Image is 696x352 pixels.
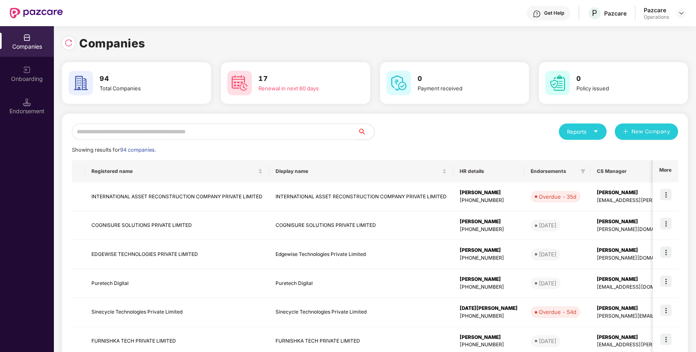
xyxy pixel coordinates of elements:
span: plus [623,129,628,135]
div: Pazcare [644,6,669,14]
div: [PHONE_NUMBER] [460,254,518,262]
img: icon [660,247,672,258]
div: Overdue - 35d [539,193,576,201]
span: filter [579,166,587,176]
button: search [358,123,375,140]
span: 94 companies. [120,147,156,153]
td: Edgewise Technologies Private Limited [269,240,453,269]
img: icon [660,305,672,316]
div: [DATE] [539,221,556,229]
span: Showing results for [72,147,156,153]
th: Registered name [85,160,269,182]
td: Sinecycle Technologies Private Limited [85,298,269,327]
td: COGNISURE SOLUTIONS PRIVATE LIMITED [269,211,453,240]
div: [PHONE_NUMBER] [460,226,518,233]
td: COGNISURE SOLUTIONS PRIVATE LIMITED [85,211,269,240]
div: [PHONE_NUMBER] [460,283,518,291]
span: search [358,128,374,135]
h3: 94 [100,74,188,84]
div: [PERSON_NAME] [460,218,518,226]
img: svg+xml;base64,PHN2ZyBpZD0iUmVsb2FkLTMyeDMyIiB4bWxucz0iaHR0cDovL3d3dy53My5vcmcvMjAwMC9zdmciIHdpZH... [64,39,73,47]
img: svg+xml;base64,PHN2ZyBpZD0iSGVscC0zMngzMiIgeG1sbnM9Imh0dHA6Ly93d3cudzMub3JnLzIwMDAvc3ZnIiB3aWR0aD... [533,10,541,18]
td: Puretech Digital [269,269,453,298]
div: Reports [567,128,598,136]
img: svg+xml;base64,PHN2ZyB4bWxucz0iaHR0cDovL3d3dy53My5vcmcvMjAwMC9zdmciIHdpZHRoPSI2MCIgaGVpZ2h0PSI2MC... [545,71,570,95]
div: [PERSON_NAME] [460,276,518,283]
button: plusNew Company [615,123,678,140]
th: HR details [453,160,524,182]
div: [PHONE_NUMBER] [460,197,518,204]
th: More [653,160,678,182]
span: Endorsements [531,168,577,175]
th: Display name [269,160,453,182]
td: Puretech Digital [85,269,269,298]
td: INTERNATIONAL ASSET RECONSTRUCTION COMPANY PRIVATE LIMITED [269,182,453,211]
div: Pazcare [604,9,627,17]
div: Payment received [418,84,506,92]
span: P [592,8,597,18]
div: [PERSON_NAME] [460,247,518,254]
div: [DATE] [539,250,556,258]
h3: 0 [576,74,665,84]
span: New Company [632,128,670,136]
div: Renewal in next 60 days [258,84,347,92]
td: INTERNATIONAL ASSET RECONSTRUCTION COMPANY PRIVATE LIMITED [85,182,269,211]
div: Total Companies [100,84,188,92]
img: icon [660,334,672,345]
span: caret-down [593,129,598,134]
td: Sinecycle Technologies Private Limited [269,298,453,327]
div: Get Help [544,10,564,16]
div: Overdue - 54d [539,308,576,316]
img: svg+xml;base64,PHN2ZyB4bWxucz0iaHR0cDovL3d3dy53My5vcmcvMjAwMC9zdmciIHdpZHRoPSI2MCIgaGVpZ2h0PSI2MC... [227,71,252,95]
div: [DATE] [539,279,556,287]
img: svg+xml;base64,PHN2ZyB3aWR0aD0iMTQuNSIgaGVpZ2h0PSIxNC41IiB2aWV3Qm94PSIwIDAgMTYgMTYiIGZpbGw9Im5vbm... [23,98,31,106]
img: svg+xml;base64,PHN2ZyBpZD0iRHJvcGRvd24tMzJ4MzIiIHhtbG5zPSJodHRwOi8vd3d3LnczLm9yZy8yMDAwL3N2ZyIgd2... [678,10,685,16]
h1: Companies [79,34,145,52]
div: Policy issued [576,84,665,92]
img: svg+xml;base64,PHN2ZyBpZD0iQ29tcGFuaWVzIiB4bWxucz0iaHR0cDovL3d3dy53My5vcmcvMjAwMC9zdmciIHdpZHRoPS... [23,34,31,42]
span: Display name [276,168,440,175]
span: Registered name [91,168,256,175]
div: [PERSON_NAME] [460,189,518,197]
div: [PERSON_NAME] [460,334,518,341]
td: EDGEWISE TECHNOLOGIES PRIVATE LIMITED [85,240,269,269]
img: New Pazcare Logo [10,8,63,18]
div: [PHONE_NUMBER] [460,341,518,349]
img: svg+xml;base64,PHN2ZyB3aWR0aD0iMjAiIGhlaWdodD0iMjAiIHZpZXdCb3g9IjAgMCAyMCAyMCIgZmlsbD0ibm9uZSIgeG... [23,66,31,74]
img: icon [660,218,672,229]
div: [PHONE_NUMBER] [460,312,518,320]
img: icon [660,189,672,200]
div: Operations [644,14,669,20]
div: [DATE] [539,337,556,345]
img: svg+xml;base64,PHN2ZyB4bWxucz0iaHR0cDovL3d3dy53My5vcmcvMjAwMC9zdmciIHdpZHRoPSI2MCIgaGVpZ2h0PSI2MC... [69,71,93,95]
span: filter [580,169,585,174]
img: icon [660,276,672,287]
h3: 17 [258,74,347,84]
div: [DATE][PERSON_NAME] [460,305,518,312]
img: svg+xml;base64,PHN2ZyB4bWxucz0iaHR0cDovL3d3dy53My5vcmcvMjAwMC9zdmciIHdpZHRoPSI2MCIgaGVpZ2h0PSI2MC... [387,71,411,95]
h3: 0 [418,74,506,84]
